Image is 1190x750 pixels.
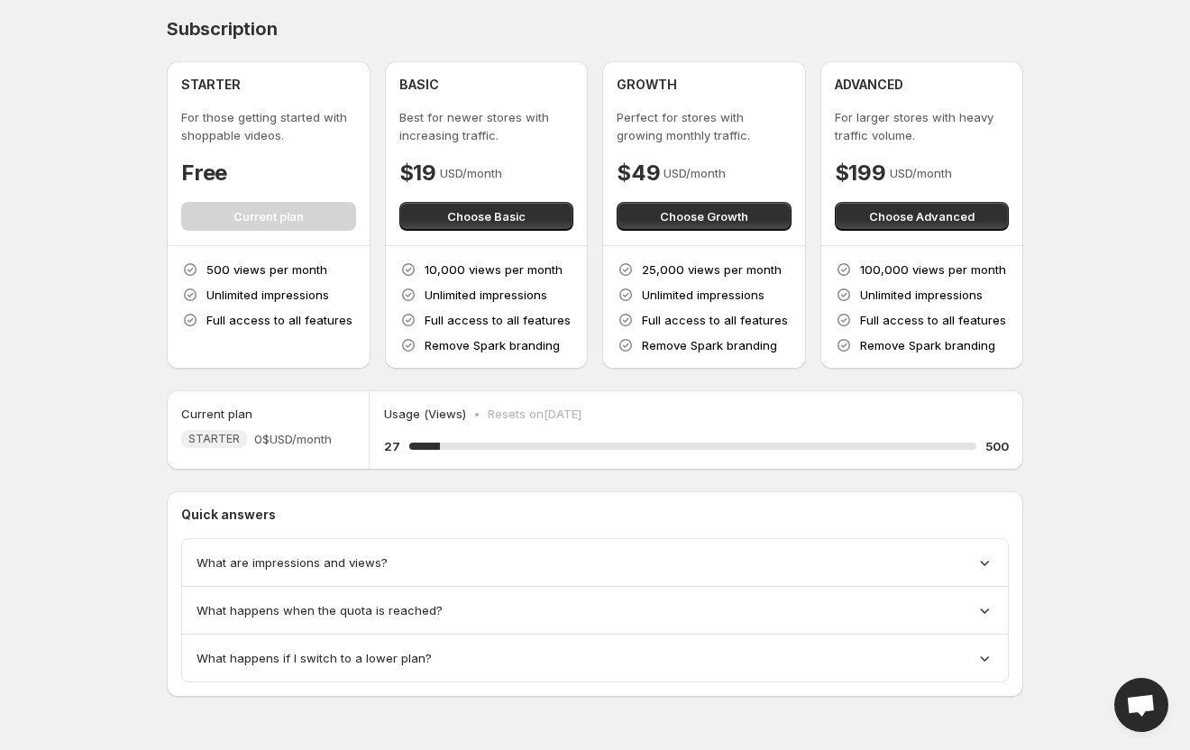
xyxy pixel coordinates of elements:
[473,405,481,423] p: •
[399,202,574,231] button: Choose Basic
[642,311,788,329] p: Full access to all features
[206,261,327,279] p: 500 views per month
[890,164,952,182] p: USD/month
[860,261,1006,279] p: 100,000 views per month
[197,601,443,619] span: What happens when the quota is reached?
[197,649,432,667] span: What happens if I switch to a lower plan?
[860,286,983,304] p: Unlimited impressions
[181,159,227,187] h4: Free
[860,311,1006,329] p: Full access to all features
[617,76,677,94] h4: GROWTH
[617,108,792,144] p: Perfect for stores with growing monthly traffic.
[617,202,792,231] button: Choose Growth
[835,159,886,187] h4: $199
[206,311,352,329] p: Full access to all features
[197,553,388,572] span: What are impressions and views?
[860,336,995,354] p: Remove Spark branding
[642,336,777,354] p: Remove Spark branding
[835,202,1010,231] button: Choose Advanced
[660,207,748,225] span: Choose Growth
[488,405,581,423] p: Resets on [DATE]
[617,159,660,187] h4: $49
[425,261,563,279] p: 10,000 views per month
[181,506,1009,524] p: Quick answers
[399,108,574,144] p: Best for newer stores with increasing traffic.
[664,164,726,182] p: USD/month
[985,437,1009,455] h5: 500
[642,261,782,279] p: 25,000 views per month
[181,76,241,94] h4: STARTER
[384,405,466,423] p: Usage (Views)
[835,76,903,94] h4: ADVANCED
[254,430,332,448] span: 0$ USD/month
[384,437,400,455] h5: 27
[447,207,526,225] span: Choose Basic
[869,207,975,225] span: Choose Advanced
[188,432,240,446] span: STARTER
[399,159,436,187] h4: $19
[425,336,560,354] p: Remove Spark branding
[181,108,356,144] p: For those getting started with shoppable videos.
[399,76,439,94] h4: BASIC
[425,286,547,304] p: Unlimited impressions
[1114,678,1168,732] a: Open chat
[167,18,278,40] h4: Subscription
[181,405,252,423] h5: Current plan
[206,286,329,304] p: Unlimited impressions
[835,108,1010,144] p: For larger stores with heavy traffic volume.
[642,286,764,304] p: Unlimited impressions
[425,311,571,329] p: Full access to all features
[440,164,502,182] p: USD/month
